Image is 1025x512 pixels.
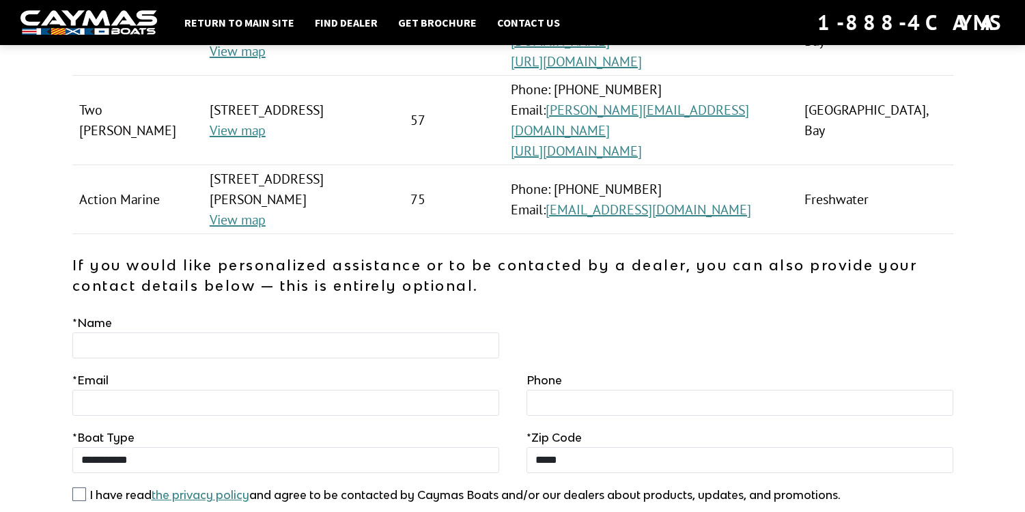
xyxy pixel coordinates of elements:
a: Get Brochure [391,14,483,31]
p: If you would like personalized assistance or to be contacted by a dealer, you can also provide yo... [72,255,953,296]
label: Name [72,315,112,331]
a: the privacy policy [152,488,249,502]
a: [EMAIL_ADDRESS][DOMAIN_NAME] [546,201,751,218]
label: Email [72,372,109,388]
a: Find Dealer [308,14,384,31]
td: Two [PERSON_NAME] [72,76,203,165]
label: Phone [526,372,562,388]
img: white-logo-c9c8dbefe5ff5ceceb0f0178aa75bf4bb51f6bca0971e226c86eb53dfe498488.png [20,10,157,35]
td: [GEOGRAPHIC_DATA], Bay [798,76,953,165]
td: Freshwater [798,165,953,234]
a: Contact Us [490,14,567,31]
td: [STREET_ADDRESS][PERSON_NAME] [203,165,404,234]
label: Boat Type [72,429,135,446]
div: 1-888-4CAYMAS [817,8,1005,38]
td: Action Marine [72,165,203,234]
a: View map [210,211,266,229]
a: View map [210,122,266,139]
td: 75 [404,165,504,234]
a: View map [210,42,266,60]
label: I have read and agree to be contacted by Caymas Boats and/or our dealers about products, updates,... [89,487,841,503]
a: [URL][DOMAIN_NAME] [511,53,642,70]
td: Phone: [PHONE_NUMBER] Email: [504,165,798,234]
a: [URL][DOMAIN_NAME] [511,142,642,160]
label: Zip Code [526,429,582,446]
a: Return to main site [178,14,301,31]
td: Phone: [PHONE_NUMBER] Email: [504,76,798,165]
td: [STREET_ADDRESS] [203,76,404,165]
td: 57 [404,76,504,165]
a: [PERSON_NAME][EMAIL_ADDRESS][DOMAIN_NAME] [511,101,749,139]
